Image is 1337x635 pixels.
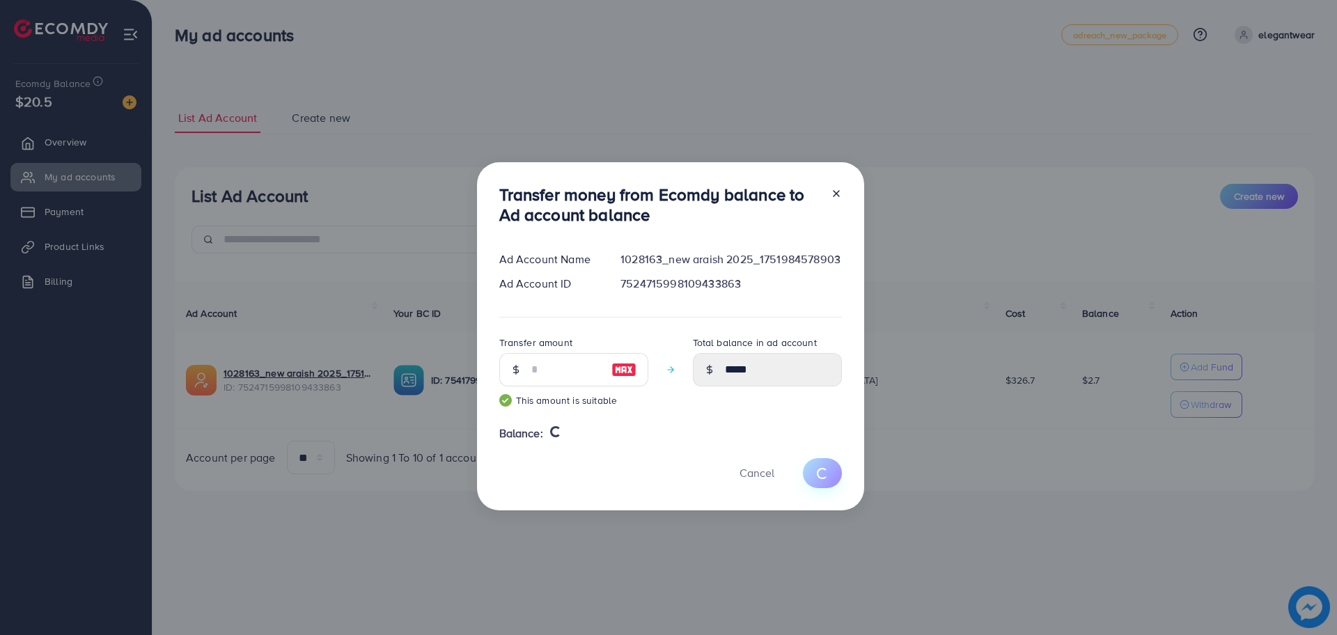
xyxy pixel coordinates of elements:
small: This amount is suitable [499,393,648,407]
img: guide [499,394,512,407]
span: Cancel [740,465,774,480]
div: Ad Account Name [488,251,610,267]
label: Transfer amount [499,336,572,350]
img: image [611,361,636,378]
label: Total balance in ad account [693,336,817,350]
div: 7524715998109433863 [609,276,852,292]
button: Cancel [722,458,792,488]
div: Ad Account ID [488,276,610,292]
span: Balance: [499,425,543,441]
h3: Transfer money from Ecomdy balance to Ad account balance [499,185,820,225]
div: 1028163_new araish 2025_1751984578903 [609,251,852,267]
